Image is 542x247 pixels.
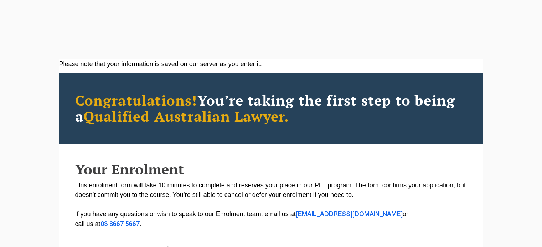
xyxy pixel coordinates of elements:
[83,107,289,125] span: Qualified Australian Lawyer.
[296,211,403,217] a: [EMAIL_ADDRESS][DOMAIN_NAME]
[75,92,467,124] h2: You’re taking the first step to being a
[59,59,483,69] div: Please note that your information is saved on our server as you enter it.
[75,91,197,109] span: Congratulations!
[75,181,467,229] p: This enrolment form will take 10 minutes to complete and reserves your place in our PLT program. ...
[100,221,140,227] a: 03 8667 5667
[75,161,467,177] h2: Your Enrolment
